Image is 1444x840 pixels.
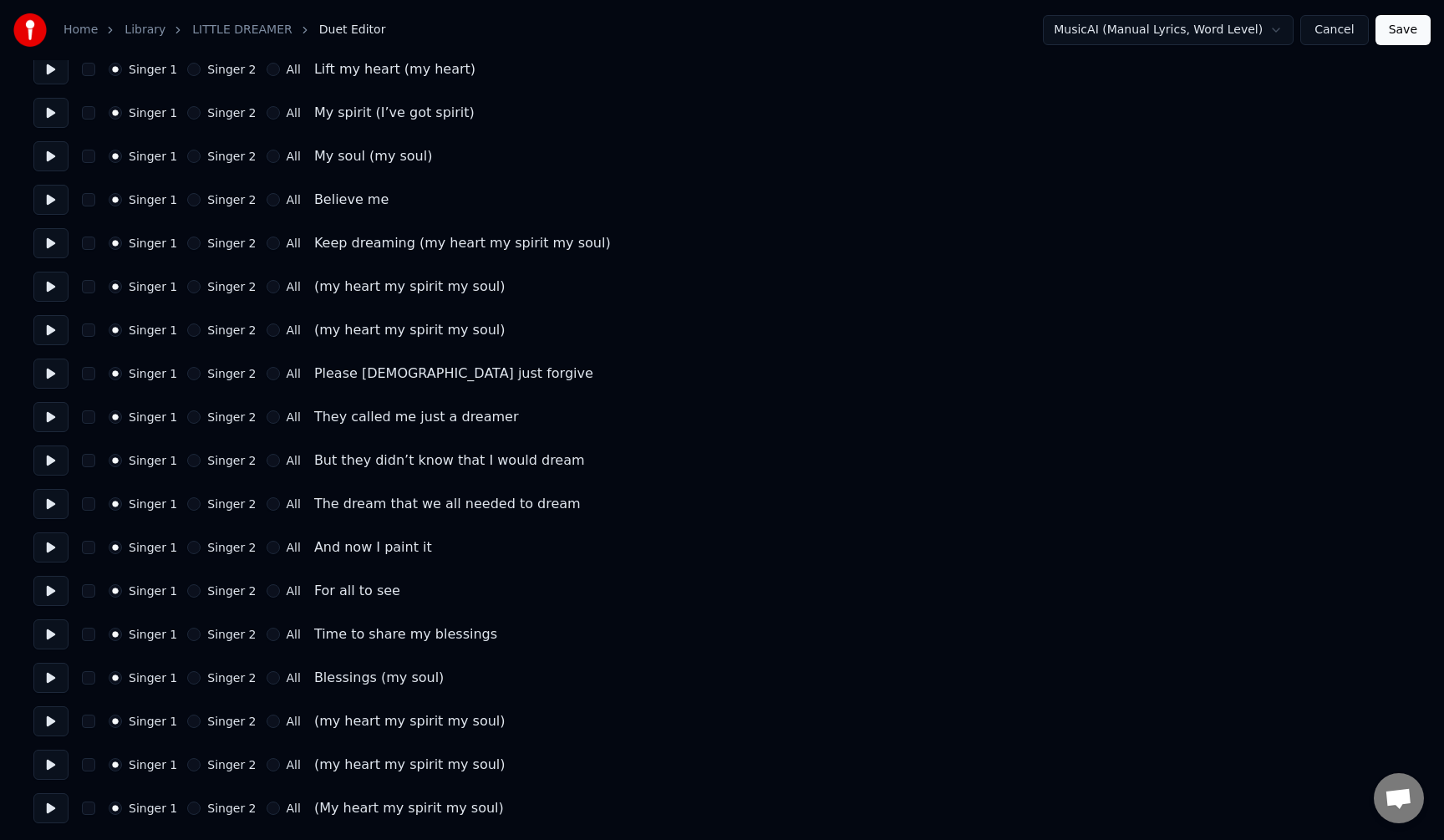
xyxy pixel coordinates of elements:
[287,368,301,379] label: All
[287,759,301,771] label: All
[129,107,177,119] label: Singer 1
[314,277,506,297] div: (my heart my spirit my soul)
[287,324,301,336] label: All
[314,190,389,210] div: Believe me
[207,368,256,379] label: Singer 2
[287,194,301,206] label: All
[207,324,256,336] label: Singer 2
[314,668,444,688] div: Blessings (my soul)
[207,194,256,206] label: Singer 2
[287,542,301,553] label: All
[207,715,256,727] label: Singer 2
[314,233,611,253] div: Keep dreaming (my heart my spirit my soul)
[287,281,301,293] label: All
[207,672,256,684] label: Singer 2
[314,146,433,166] div: My soul (my soul)
[207,455,256,466] label: Singer 2
[287,498,301,510] label: All
[207,107,256,119] label: Singer 2
[314,364,593,384] div: Please [DEMOGRAPHIC_DATA] just forgive
[129,672,177,684] label: Singer 1
[129,455,177,466] label: Singer 1
[314,494,581,514] div: The dream that we all needed to dream
[314,59,475,79] div: Lift my heart (my heart)
[314,451,585,471] div: But they didn’t know that I would dream
[314,711,506,731] div: (my heart my spirit my soul)
[207,498,256,510] label: Singer 2
[314,798,504,818] div: (My heart my spirit my soul)
[129,194,177,206] label: Singer 1
[129,542,177,553] label: Singer 1
[314,407,519,427] div: They called me just a dreamer
[287,629,301,640] label: All
[314,537,432,557] div: And now I paint it
[207,759,256,771] label: Singer 2
[207,150,256,162] label: Singer 2
[207,585,256,597] label: Singer 2
[314,103,475,123] div: My spirit (I’ve got spirit)
[129,64,177,75] label: Singer 1
[314,755,506,775] div: (my heart my spirit my soul)
[314,624,497,644] div: Time to share my blessings
[314,320,506,340] div: (my heart my spirit my soul)
[129,281,177,293] label: Singer 1
[287,237,301,249] label: All
[129,324,177,336] label: Singer 1
[129,150,177,162] label: Singer 1
[207,281,256,293] label: Singer 2
[287,802,301,814] label: All
[64,22,98,38] a: Home
[207,542,256,553] label: Singer 2
[287,64,301,75] label: All
[1374,773,1424,823] div: Open chat
[129,498,177,510] label: Singer 1
[129,411,177,423] label: Singer 1
[287,585,301,597] label: All
[129,715,177,727] label: Singer 1
[129,802,177,814] label: Singer 1
[129,585,177,597] label: Singer 1
[287,411,301,423] label: All
[287,150,301,162] label: All
[64,22,385,38] nav: breadcrumb
[287,455,301,466] label: All
[287,715,301,727] label: All
[207,802,256,814] label: Singer 2
[192,22,292,38] a: LITTLE DREAMER
[1375,15,1431,45] button: Save
[129,759,177,771] label: Singer 1
[207,411,256,423] label: Singer 2
[287,107,301,119] label: All
[319,22,386,38] span: Duet Editor
[129,629,177,640] label: Singer 1
[207,629,256,640] label: Singer 2
[207,237,256,249] label: Singer 2
[207,64,256,75] label: Singer 2
[287,672,301,684] label: All
[129,368,177,379] label: Singer 1
[125,22,165,38] a: Library
[314,581,400,601] div: For all to see
[129,237,177,249] label: Singer 1
[13,13,47,47] img: youka
[1300,15,1368,45] button: Cancel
